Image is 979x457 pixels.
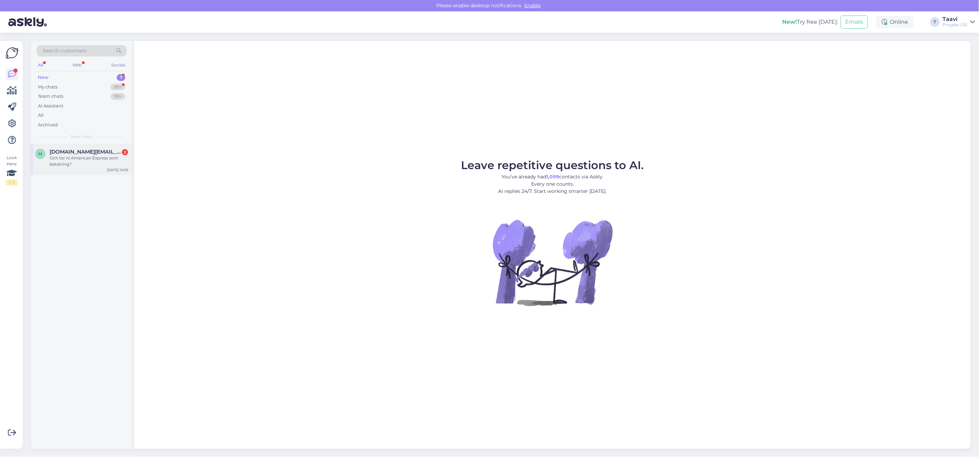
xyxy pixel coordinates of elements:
[38,103,63,110] div: AI Assistant
[43,47,86,54] span: Search customers
[110,61,127,70] div: Socials
[930,17,940,27] div: T
[782,18,838,26] div: Try free [DATE]:
[110,93,125,100] div: 99+
[39,151,42,156] span: m
[38,122,58,128] div: Archived
[36,61,44,70] div: All
[6,46,19,60] img: Askly Logo
[6,155,18,186] div: Look Here
[50,149,121,155] span: micketruong.dj@gmail.com
[876,16,914,28] div: Online
[38,74,49,81] div: New
[461,173,644,195] p: You’ve already had contacts via Askly. Every one counts. AI replies 24/7. Start working smarter [...
[71,61,83,70] div: Web
[6,179,18,186] div: 1 / 3
[38,93,63,100] div: Team chats
[117,74,125,81] div: 1
[461,158,644,172] span: Leave repetitive questions to AI.
[841,15,868,29] button: Emails
[122,149,128,155] div: 2
[943,22,967,28] div: Progear OÜ
[38,84,57,91] div: My chats
[943,17,975,28] a: TaaviProgear OÜ
[50,155,128,167] div: Och tar ni American Express som betalning?
[943,17,967,22] div: Taavi
[523,2,543,9] span: Enable
[110,84,125,91] div: 99+
[107,167,128,173] div: [DATE] 19:39
[782,19,797,25] b: New!
[491,200,614,324] img: No Chat active
[71,134,93,140] span: New chats
[38,112,44,119] div: All
[546,174,559,180] b: 1,099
